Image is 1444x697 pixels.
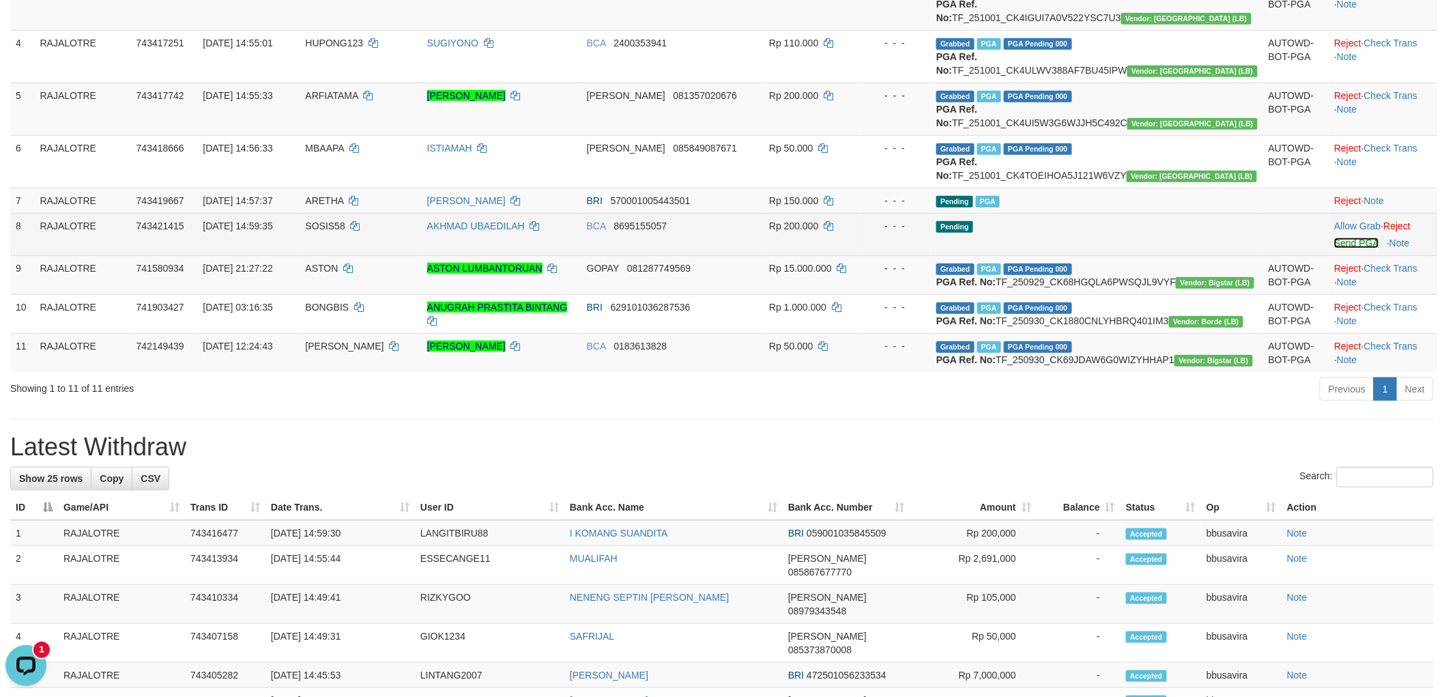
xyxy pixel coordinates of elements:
td: · [1329,188,1438,213]
td: · [1329,213,1438,255]
span: Copy 085867677770 to clipboard [788,567,852,578]
a: Note [1337,276,1357,287]
a: Reject [1334,143,1361,154]
span: Copy 570001005443501 to clipboard [611,195,691,206]
td: bbusavira [1201,663,1282,688]
td: RAJALOTRE [58,585,185,624]
span: Marked by bbuasiong [977,264,1001,275]
a: Note [1287,528,1308,539]
span: [PERSON_NAME] [788,631,867,642]
span: Accepted [1126,593,1167,604]
td: RAJALOTRE [58,546,185,585]
span: 742149439 [136,341,184,352]
td: TF_250930_CK1880CNLYHBRQ401IM3 [931,294,1263,333]
td: AUTOWD-BOT-PGA [1263,30,1329,83]
td: 3 [10,585,58,624]
td: Rp 2,691,000 [910,546,1037,585]
div: Showing 1 to 11 of 11 entries [10,376,592,395]
td: Rp 50,000 [910,624,1037,663]
span: Vendor URL: https://dashboard.q2checkout.com/secure [1176,277,1254,289]
td: - [1037,624,1121,663]
a: Note [1287,592,1308,603]
a: [PERSON_NAME] [570,670,648,681]
td: 7 [10,188,35,213]
th: Bank Acc. Number: activate to sort column ascending [783,495,910,520]
div: - - - [867,141,925,155]
span: Vendor URL: https://dashboard.q2checkout.com/secure [1121,13,1252,25]
a: Note [1364,195,1385,206]
span: Rp 15.000.000 [769,263,832,274]
span: Vendor URL: https://dashboard.q2checkout.com/secure [1127,171,1257,182]
a: Send PGA [1334,238,1378,248]
th: Op: activate to sort column ascending [1201,495,1282,520]
td: TF_251001_CK4ULWV388AF7BU45IPW [931,30,1263,83]
input: Search: [1337,467,1434,487]
span: Rp 110.000 [769,38,818,48]
span: [PERSON_NAME] [788,592,867,603]
span: Vendor URL: https://dashboard.q2checkout.com/secure [1174,355,1253,367]
td: · · [1329,135,1438,188]
span: HUPONG123 [305,38,363,48]
span: PGA Pending [1004,341,1072,353]
span: Copy 0183613828 to clipboard [613,341,667,352]
td: Rp 200,000 [910,520,1037,546]
a: I KOMANG SUANDITA [570,528,668,539]
span: PGA Pending [1004,38,1072,50]
span: Grabbed [936,302,974,314]
span: PGA [976,196,1000,208]
span: PGA Pending [1004,143,1072,155]
td: RAJALOTRE [35,188,131,213]
td: 10 [10,294,35,333]
div: - - - [867,89,925,102]
td: RAJALOTRE [35,294,131,333]
span: BONGBIS [305,302,349,313]
span: 743419667 [136,195,184,206]
span: 743418666 [136,143,184,154]
span: Rp 150.000 [769,195,818,206]
span: Rp 50.000 [769,143,813,154]
td: RAJALOTRE [35,213,131,255]
a: [PERSON_NAME] [427,195,506,206]
span: Marked by bbusavira [977,341,1001,353]
a: Reject [1334,195,1361,206]
a: Note [1337,51,1357,62]
span: [DATE] 14:55:33 [203,90,272,101]
th: Game/API: activate to sort column ascending [58,495,185,520]
a: Note [1337,104,1357,115]
td: 8 [10,213,35,255]
span: Copy 085373870008 to clipboard [788,644,852,655]
td: - [1037,520,1121,546]
span: Marked by bbuasiong [977,302,1001,314]
td: TF_251001_CK4UI5W3G6WJJH5C492C [931,83,1263,135]
td: 4 [10,624,58,663]
span: 743417251 [136,38,184,48]
span: Copy 081287749569 to clipboard [627,263,691,274]
td: · · [1329,294,1438,333]
td: RIZKYGOO [415,585,564,624]
td: 6 [10,135,35,188]
td: LANGITBIRU88 [415,520,564,546]
span: [DATE] 03:16:35 [203,302,272,313]
td: RAJALOTRE [35,135,131,188]
td: - [1037,585,1121,624]
a: NENENG SEPTIN [PERSON_NAME] [570,592,729,603]
a: Next [1396,378,1434,401]
span: Rp 1.000.000 [769,302,826,313]
span: MBAAPA [305,143,344,154]
a: Allow Grab [1334,221,1381,231]
span: BCA [587,341,606,352]
a: Reject [1384,221,1411,231]
span: BRI [788,670,804,681]
span: · [1334,221,1383,231]
span: [DATE] 14:56:33 [203,143,272,154]
td: 2 [10,546,58,585]
td: 743407158 [185,624,265,663]
div: - - - [867,339,925,353]
td: 1 [10,520,58,546]
a: Note [1287,631,1308,642]
span: CSV [141,473,160,484]
td: 11 [10,333,35,372]
td: 743405282 [185,663,265,688]
a: Note [1389,238,1410,248]
button: Open LiveChat chat widget [5,5,46,46]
